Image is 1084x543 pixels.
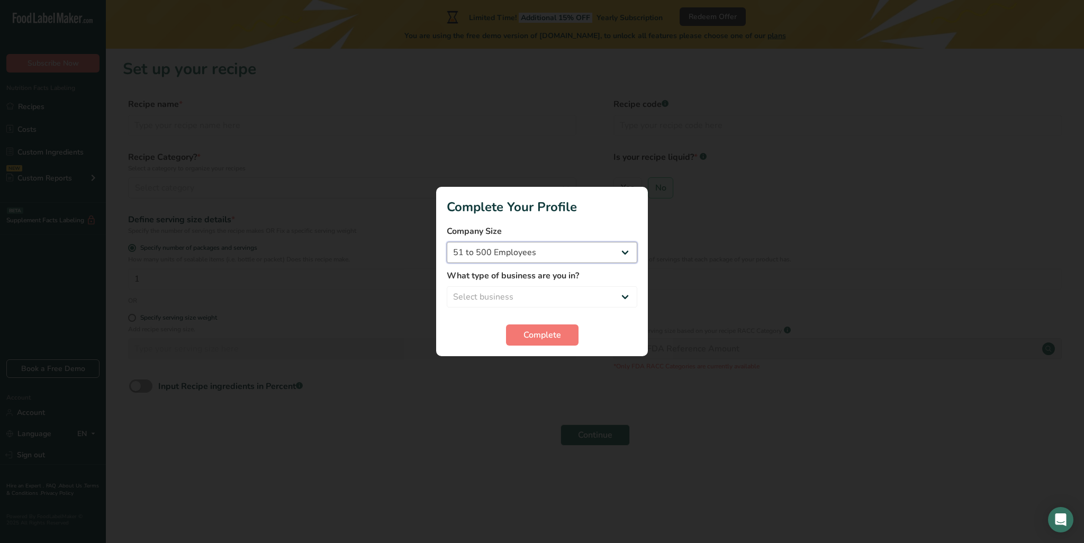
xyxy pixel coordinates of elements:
label: Company Size [447,225,637,238]
div: Open Intercom Messenger [1048,507,1073,532]
h1: Complete Your Profile [447,197,637,216]
label: What type of business are you in? [447,269,637,282]
button: Complete [506,324,579,346]
span: Complete [523,329,561,341]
